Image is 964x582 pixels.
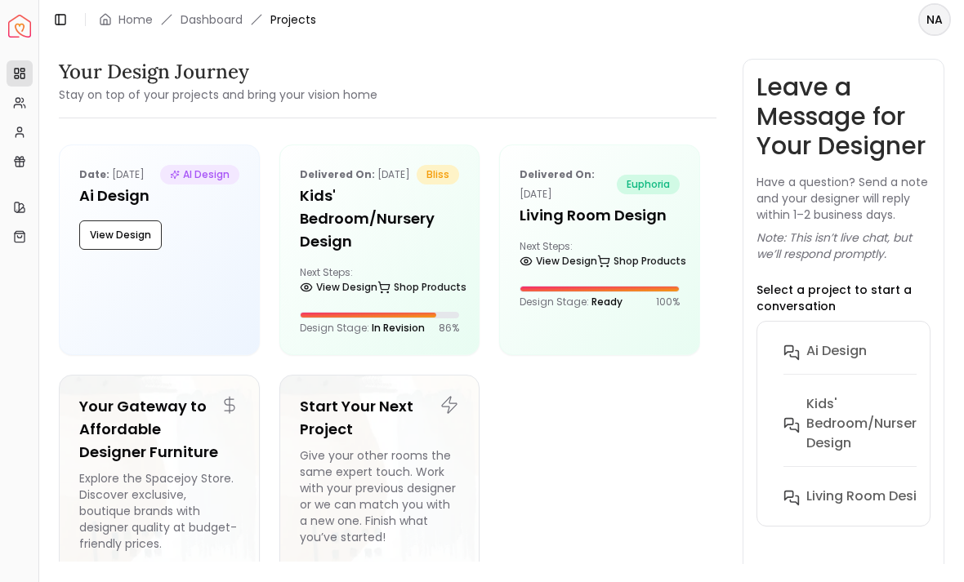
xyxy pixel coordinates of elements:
h5: Living Room Design [520,204,680,227]
div: Explore the Spacejoy Store. Discover exclusive, boutique brands with designer quality at budget-f... [79,470,239,552]
span: Projects [270,11,316,28]
a: Home [118,11,153,28]
h3: Leave a Message for Your Designer [756,73,931,161]
span: In Revision [372,321,425,335]
h5: Start Your Next Project [300,395,460,441]
p: Select a project to start a conversation [756,282,931,314]
a: View Design [520,250,597,273]
nav: breadcrumb [99,11,316,28]
p: Design Stage: [520,295,623,309]
p: Note: This isn’t live chat, but we’ll respond promptly. [756,229,931,262]
p: Have a question? Send a note and your designer will reply within 1–2 business days. [756,174,931,223]
button: NA [918,3,951,36]
button: View Design [79,220,162,250]
div: Give your other rooms the same expert touch. Work with your previous designer or we can match you... [300,447,460,552]
div: Next Steps: [520,240,680,273]
a: Dashboard [181,11,243,28]
h5: Kids' Bedroom/Nursery Design [300,184,460,253]
a: Shop Products [597,250,686,273]
span: euphoria [617,175,680,194]
b: Delivered on: [300,167,375,181]
h3: Your Design Journey [59,59,377,85]
span: Ready [591,295,623,309]
p: Design Stage: [300,322,425,335]
h6: Kids' Bedroom/Nursery Design [806,394,924,453]
h6: Living Room Design [806,486,934,506]
p: [DATE] [79,165,145,184]
span: AI Design [160,165,239,184]
span: NA [920,5,949,34]
h6: Ai Design [806,341,867,361]
small: Stay on top of your projects and bring your vision home [59,87,377,103]
span: bliss [417,165,459,184]
a: Spacejoy [8,15,31,38]
h5: Your Gateway to Affordable Designer Furniture [79,395,239,464]
b: Date: [79,167,109,181]
b: Delivered on: [520,167,595,181]
p: 100 % [656,295,680,309]
a: View Design [300,276,377,299]
p: [DATE] [300,165,410,184]
p: [DATE] [520,165,617,204]
a: Shop Products [377,276,466,299]
h5: Ai Design [79,184,239,207]
img: Spacejoy Logo [8,15,31,38]
p: 86 % [439,322,459,335]
div: Next Steps: [300,266,460,299]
